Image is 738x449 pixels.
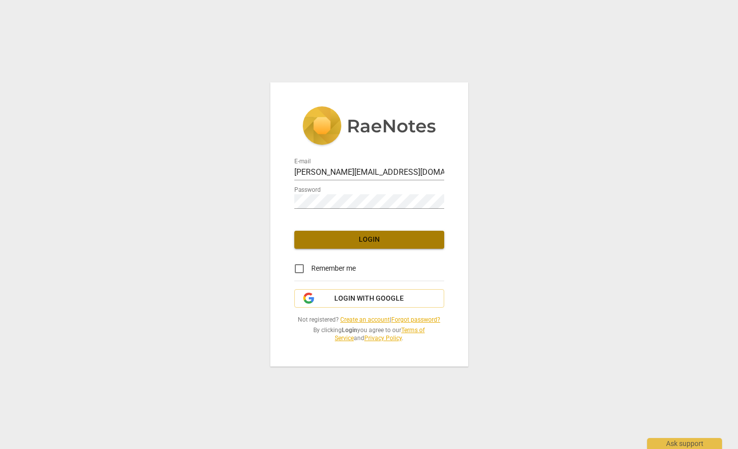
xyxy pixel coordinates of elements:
a: Forgot password? [391,316,440,323]
span: Remember me [311,263,356,274]
a: Privacy Policy [364,335,402,342]
span: By clicking you agree to our and . [294,326,444,343]
label: Password [294,187,321,193]
label: E-mail [294,158,311,164]
a: Create an account [340,316,390,323]
span: Login with Google [334,294,404,304]
img: 5ac2273c67554f335776073100b6d88f.svg [302,106,436,147]
button: Login [294,231,444,249]
b: Login [342,327,357,334]
span: Login [302,235,436,245]
span: Not registered? | [294,316,444,324]
button: Login with Google [294,289,444,308]
div: Ask support [647,438,722,449]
